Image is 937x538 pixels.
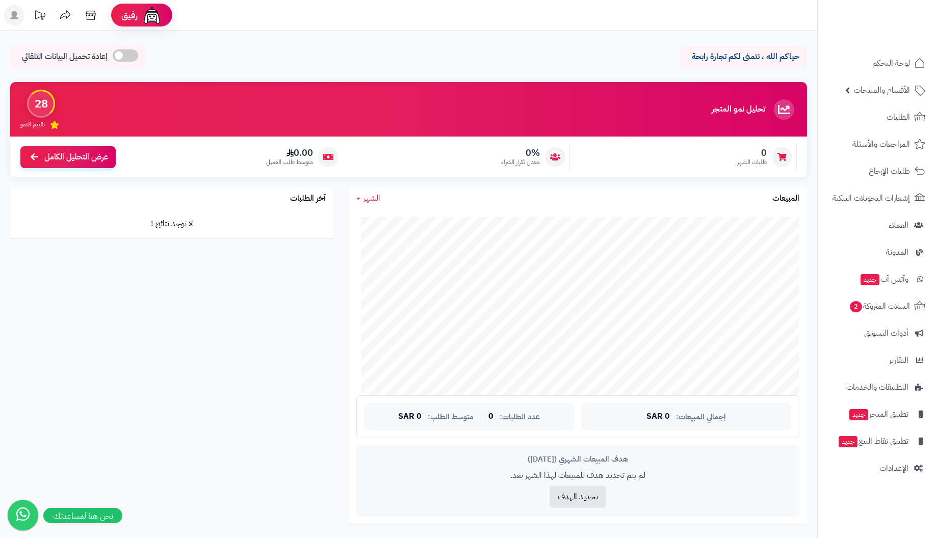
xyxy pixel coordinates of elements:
[824,375,931,399] a: التطبيقات والخدمات
[737,158,767,167] span: طلبات الشهر
[500,413,540,421] span: عدد الطلبات:
[868,29,927,50] img: logo-2.png
[839,436,857,447] span: جديد
[824,321,931,345] a: أدوات التسويق
[869,164,910,178] span: طلبات الإرجاع
[849,409,868,420] span: جديد
[887,110,910,124] span: الطلبات
[864,326,908,340] span: أدوات التسويق
[676,413,726,421] span: إجمالي المبيعات:
[20,120,45,129] span: تقييم النمو
[824,240,931,264] a: المدونة
[550,486,606,508] button: تحديد الهدف
[712,105,765,114] h3: تحليل نمو المتجر
[838,434,908,448] span: تطبيق نقاط البيع
[398,412,422,421] span: 0 SAR
[848,407,908,421] span: تطبيق المتجر
[365,454,791,465] div: هدف المبيعات الشهري ([DATE])
[501,147,540,158] span: 0%
[824,267,931,291] a: وآتس آبجديد
[44,151,108,163] span: عرض التحليل الكامل
[266,147,313,158] span: 0.00
[886,245,908,259] span: المدونة
[142,5,162,25] img: ai-face.png
[121,9,138,21] span: رفيق
[27,5,53,28] a: تحديثات المنصة
[872,56,910,70] span: لوحة التحكم
[824,402,931,426] a: تطبيق المتجرجديد
[879,461,908,475] span: الإعدادات
[824,213,931,237] a: العملاء
[20,146,116,168] a: عرض التحليل الكامل
[824,132,931,156] a: المراجعات والأسئلة
[852,137,910,151] span: المراجعات والأسئلة
[10,210,333,238] td: لا توجد نتائج !
[501,158,540,167] span: معدل تكرار الشراء
[889,218,908,232] span: العملاء
[889,353,908,367] span: التقارير
[824,456,931,480] a: الإعدادات
[824,51,931,75] a: لوحة التحكم
[824,429,931,453] a: تطبيق نقاط البيعجديد
[290,194,326,203] h3: آخر الطلبات
[824,186,931,210] a: إشعارات التحويلات البنكية
[356,193,380,204] a: الشهر
[646,412,670,421] span: 0 SAR
[860,272,908,286] span: وآتس آب
[832,191,910,205] span: إشعارات التحويلات البنكية
[772,194,799,203] h3: المبيعات
[22,51,108,63] span: إعادة تحميل البيانات التلقائي
[824,294,931,318] a: السلات المتروكة2
[687,51,799,63] p: حياكم الله ، نتمنى لكم تجارة رابحة
[824,159,931,183] a: طلبات الإرجاع
[266,158,313,167] span: متوسط طلب العميل
[480,413,482,420] span: |
[737,147,767,158] span: 0
[363,192,380,204] span: الشهر
[861,274,879,285] span: جديد
[850,301,862,312] span: 2
[365,470,791,481] p: لم يتم تحديد هدف للمبيعات لهذا الشهر بعد.
[846,380,908,394] span: التطبيقات والخدمات
[849,299,910,313] span: السلات المتروكة
[488,412,493,421] span: 0
[824,105,931,129] a: الطلبات
[824,348,931,372] a: التقارير
[854,83,910,97] span: الأقسام والمنتجات
[428,413,474,421] span: متوسط الطلب:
